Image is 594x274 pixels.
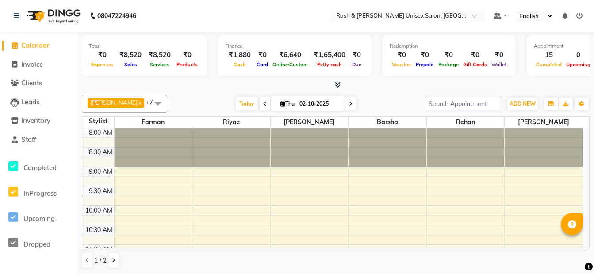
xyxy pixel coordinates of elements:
[145,50,174,60] div: ₹8,520
[84,245,114,254] div: 11:00 AM
[23,189,57,198] span: InProgress
[174,50,200,60] div: ₹0
[21,60,43,68] span: Invoice
[349,50,364,60] div: ₹0
[427,117,505,128] span: Rehan
[390,50,414,60] div: ₹0
[310,50,349,60] div: ₹1,65,400
[2,78,75,88] a: Clients
[23,214,55,223] span: Upcoming
[122,61,139,68] span: Sales
[89,61,116,68] span: Expenses
[349,117,426,128] span: Barsha
[84,206,114,215] div: 10:00 AM
[254,61,270,68] span: Card
[270,50,310,60] div: ₹6,640
[116,50,145,60] div: ₹8,520
[90,99,138,106] span: [PERSON_NAME]
[148,61,172,68] span: Services
[89,42,200,50] div: Total
[350,61,364,68] span: Due
[436,61,461,68] span: Package
[84,225,114,235] div: 10:30 AM
[23,164,57,172] span: Completed
[21,116,50,125] span: Inventory
[231,61,248,68] span: Cash
[174,61,200,68] span: Products
[87,186,114,196] div: 9:30 AM
[89,50,116,60] div: ₹0
[489,50,509,60] div: ₹0
[425,97,502,110] input: Search Appointment
[510,100,536,107] span: ADD NEW
[271,117,349,128] span: [PERSON_NAME]
[225,50,254,60] div: ₹1,880
[564,61,593,68] span: Upcoming
[82,117,114,126] div: Stylist
[534,50,564,60] div: 15
[2,60,75,70] a: Invoice
[534,61,564,68] span: Completed
[489,61,509,68] span: Wallet
[115,117,192,128] span: Farman
[2,135,75,145] a: Staff
[390,42,509,50] div: Redemption
[414,50,436,60] div: ₹0
[2,97,75,107] a: Leads
[21,41,50,49] span: Calendar
[390,61,414,68] span: Voucher
[564,50,593,60] div: 0
[461,61,489,68] span: Gift Cards
[21,135,36,144] span: Staff
[21,98,39,106] span: Leads
[254,50,270,60] div: ₹0
[278,100,297,107] span: Thu
[138,99,142,106] a: x
[270,61,310,68] span: Online/Custom
[2,116,75,126] a: Inventory
[297,97,341,110] input: 2025-10-02
[315,61,344,68] span: Petty cash
[87,148,114,157] div: 8:30 AM
[94,256,107,265] span: 1 / 2
[2,41,75,51] a: Calendar
[97,4,136,28] b: 08047224946
[23,4,83,28] img: logo
[21,79,42,87] span: Clients
[146,99,160,106] span: +7
[87,167,114,176] div: 9:00 AM
[507,98,538,110] button: ADD NEW
[461,50,489,60] div: ₹0
[505,117,583,128] span: [PERSON_NAME]
[557,239,585,265] iframe: chat widget
[436,50,461,60] div: ₹0
[414,61,436,68] span: Prepaid
[192,117,270,128] span: Riyaz
[225,42,364,50] div: Finance
[236,97,258,110] span: Today
[87,128,114,137] div: 8:00 AM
